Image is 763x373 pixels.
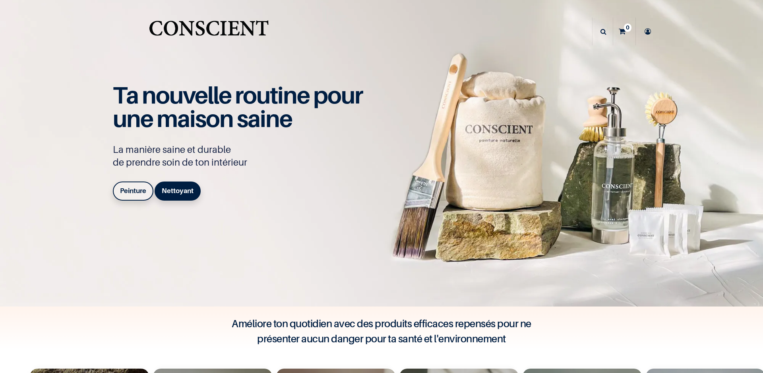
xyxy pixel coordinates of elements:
[162,187,194,195] b: Nettoyant
[113,182,153,201] a: Peinture
[147,16,270,47] img: Conscient
[613,18,635,45] a: 0
[624,23,631,31] sup: 0
[113,143,371,169] p: La manière saine et durable de prendre soin de ton intérieur
[113,81,362,133] span: Ta nouvelle routine pour une maison saine
[147,16,270,47] a: Logo of Conscient
[223,316,540,346] h4: Améliore ton quotidien avec des produits efficaces repensés pour ne présenter aucun danger pour t...
[120,187,146,195] b: Peinture
[155,182,201,201] a: Nettoyant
